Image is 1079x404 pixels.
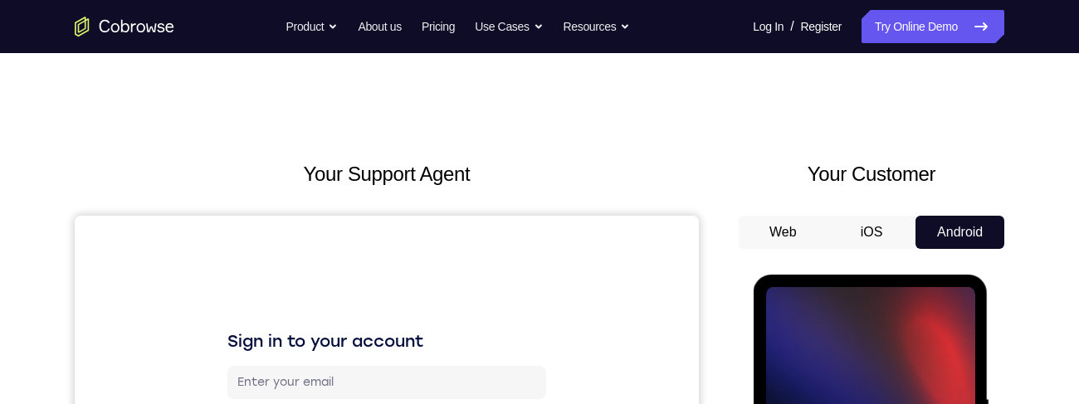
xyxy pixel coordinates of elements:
[153,263,471,296] button: Sign in with Google
[153,303,471,336] button: Sign in with GitHub
[263,351,388,367] div: Sign in with Intercom
[153,343,471,376] button: Sign in with Intercom
[304,237,321,251] p: or
[915,216,1004,249] button: Android
[270,311,382,328] div: Sign in with GitHub
[862,10,1004,43] a: Try Online Demo
[286,10,339,43] button: Product
[475,10,543,43] button: Use Cases
[358,10,401,43] a: About us
[564,10,631,43] button: Resources
[75,17,174,37] a: Go to the home page
[75,236,159,253] span: Tap to Start
[153,190,471,223] button: Sign in
[739,159,1004,189] h2: Your Customer
[51,222,183,266] button: Tap to Start
[828,216,916,249] button: iOS
[153,114,471,137] h1: Sign in to your account
[739,216,828,249] button: Web
[801,10,842,43] a: Register
[790,17,793,37] span: /
[163,158,461,175] input: Enter your email
[753,10,784,43] a: Log In
[75,159,699,189] h2: Your Support Agent
[422,10,455,43] a: Pricing
[269,271,382,288] div: Sign in with Google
